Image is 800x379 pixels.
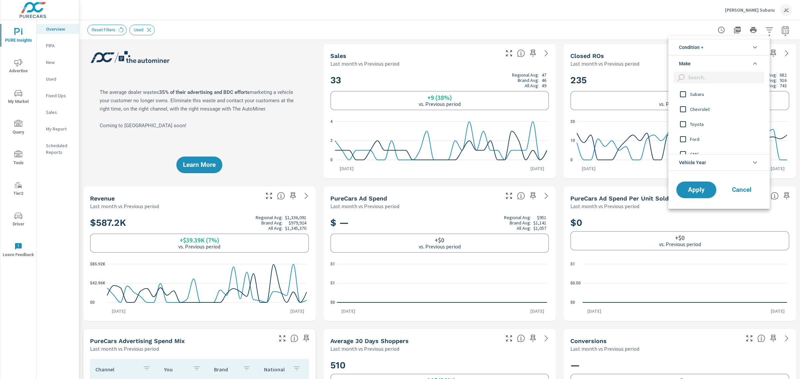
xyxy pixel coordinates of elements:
span: GMC [690,150,763,158]
span: Vehicle Year [679,155,706,171]
span: Condition [679,39,703,55]
span: Chevrolet [690,105,763,113]
span: Cancel [728,187,755,193]
input: Search... [686,72,764,83]
div: Subaru [668,87,768,102]
ul: filter options [668,36,770,174]
button: Cancel [722,182,762,198]
span: Toyota [690,120,763,128]
span: Make [679,56,691,72]
span: Ford [690,135,763,143]
div: Toyota [668,117,768,132]
button: Apply [676,182,716,198]
div: GMC [668,147,768,162]
span: Apply [683,187,710,193]
div: Ford [668,132,768,147]
div: Chevrolet [668,102,768,117]
span: Subaru [690,90,763,98]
